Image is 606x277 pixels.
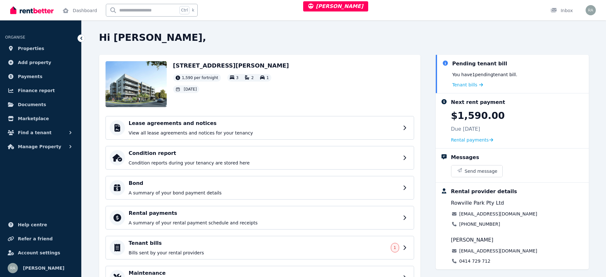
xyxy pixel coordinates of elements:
[5,56,76,69] a: Add property
[10,5,54,15] img: RentBetter
[394,245,396,250] span: 1
[129,190,399,196] p: A summary of your bond payment details
[192,8,194,13] span: k
[451,137,489,143] span: Rental payments
[18,249,60,257] span: Account settings
[5,98,76,111] a: Documents
[452,82,478,88] span: Tenant bills
[173,61,289,70] h2: [STREET_ADDRESS][PERSON_NAME]
[129,179,399,187] h4: Bond
[129,120,399,127] h4: Lease agreements and notices
[451,165,503,177] button: Send message
[5,246,76,259] a: Account settings
[179,6,189,14] span: Ctrl
[452,71,517,78] p: You have 1 pending tenant bill .
[451,199,504,207] span: Rowville Park Pty Ltd
[129,130,399,136] p: View all lease agreements and notices for your tenancy
[129,160,399,166] p: Condition reports during your tenancy are stored here
[18,221,47,229] span: Help centre
[452,60,507,68] div: Pending tenant bill
[18,59,51,66] span: Add property
[5,112,76,125] a: Marketplace
[18,235,53,243] span: Refer a friend
[459,258,491,264] a: 0414 729 712
[5,84,76,97] a: Finance report
[99,32,589,43] h2: Hi [PERSON_NAME],
[236,76,239,80] span: 3
[586,5,596,15] img: Rochelle Alvarez
[459,221,500,227] a: [PHONE_NUMBER]
[551,7,573,14] div: Inbox
[18,101,46,108] span: Documents
[129,209,399,217] h4: Rental payments
[18,73,42,80] span: Payments
[451,110,505,121] p: $1,590.00
[18,115,49,122] span: Marketplace
[5,218,76,231] a: Help centre
[465,168,498,174] span: Send message
[266,76,269,80] span: 1
[129,220,399,226] p: A summary of your rental payment schedule and receipts
[5,140,76,153] button: Manage Property
[129,269,399,277] h4: Maintenance
[452,82,483,88] a: Tenant bills
[5,35,25,40] span: ORGANISE
[5,42,76,55] a: Properties
[451,137,493,143] a: Rental payments
[18,45,44,52] span: Properties
[18,87,55,94] span: Finance report
[451,98,505,106] div: Next rent payment
[451,154,479,161] div: Messages
[182,75,218,80] span: 1,590 per fortnight
[129,149,399,157] h4: Condition report
[5,70,76,83] a: Payments
[106,61,167,107] img: Property Url
[459,248,537,254] a: [EMAIL_ADDRESS][DOMAIN_NAME]
[184,87,197,92] span: [DATE]
[8,263,18,273] img: Rochelle Alvarez
[251,76,254,80] span: 2
[5,126,76,139] button: Find a tenant
[23,264,64,272] span: [PERSON_NAME]
[459,211,537,217] a: [EMAIL_ADDRESS][DOMAIN_NAME]
[451,125,480,133] p: Due [DATE]
[129,239,387,247] h4: Tenant bills
[451,188,517,195] div: Rental provider details
[18,143,61,150] span: Manage Property
[129,250,387,256] p: Bills sent by your rental providers
[308,3,363,9] span: [PERSON_NAME]
[18,129,52,136] span: Find a tenant
[5,232,76,245] a: Refer a friend
[451,236,493,244] span: [PERSON_NAME]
